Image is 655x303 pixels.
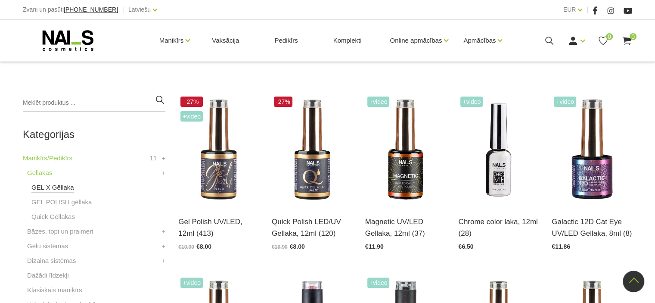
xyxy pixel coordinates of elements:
h2: Kategorijas [23,129,165,140]
a: + [162,168,166,178]
span: €6.50 [458,243,473,250]
a: Vaksācija [205,20,246,61]
span: €11.86 [552,243,570,250]
a: Bāzes, topi un praimeri [27,226,93,237]
span: -27% [274,97,292,107]
span: +Video [367,278,390,288]
a: Online apmācības [390,23,442,58]
a: Komplekti [326,20,369,61]
img: Ilgnoturīga gellaka, kas sastāv no metāla mikrodaļiņām, kuras īpaša magnēta ietekmē var pārvērst ... [365,94,446,205]
a: Latviešu [128,4,151,15]
a: Galactic 12D Cat Eye UV/LED Gellaka, 8ml (8) [552,216,632,239]
a: Dažādi līdzekļi [27,270,69,281]
a: Apmācības [463,23,496,58]
a: Manikīrs [159,23,184,58]
a: GEL X Gēllaka [31,182,74,193]
span: | [122,4,124,15]
span: +Video [180,111,203,122]
span: 0 [630,33,636,40]
span: +Video [460,97,483,107]
span: -27% [180,97,203,107]
a: Quick Gēllakas [31,212,75,222]
img: Ilgnoturīga, intensīvi pigmentēta gellaka. Viegli klājas, lieliski žūst, nesaraujas, neatkāpjas n... [178,94,259,205]
a: Gēllakas [27,168,52,178]
span: 0 [606,33,613,40]
span: €11.90 [365,243,384,250]
a: [PHONE_NUMBER] [64,6,118,13]
span: €8.00 [290,243,305,250]
a: Gēlu sistēmas [27,241,68,251]
a: + [162,226,166,237]
img: Ātri, ērti un vienkārši!Intensīvi pigmentēta gellaka, kas perfekti klājas arī vienā slānī, tādā v... [272,94,352,205]
a: Gel Polish UV/LED, 12ml (413) [178,216,259,239]
a: Manikīrs/Pedikīrs [23,153,72,163]
span: | [587,4,588,15]
span: €10.90 [272,244,288,250]
a: + [162,153,166,163]
a: EUR [563,4,576,15]
div: Zvani un pasūti [23,4,118,15]
a: Pedikīrs [267,20,304,61]
span: €10.90 [178,244,194,250]
a: Klasiskais manikīrs [27,285,82,295]
img: Paredzēta hromēta jeb spoguļspīduma efekta veidošanai uz pilnas naga plātnes vai atsevišķiem diza... [458,94,539,205]
a: GEL POLISH gēllaka [31,197,92,207]
a: + [162,241,166,251]
span: +Video [554,97,576,107]
span: €8.00 [196,243,211,250]
a: Magnetic UV/LED Gellaka, 12ml (37) [365,216,446,239]
span: +Video [180,278,203,288]
span: +Video [367,97,390,107]
a: 0 [621,35,632,46]
a: 0 [598,35,608,46]
a: Quick Polish LED/UV Gellaka, 12ml (120) [272,216,352,239]
a: + [162,256,166,266]
a: Chrome color laka, 12ml (28) [458,216,539,239]
span: 11 [150,153,157,163]
img: Daudzdimensionāla magnētiskā gellaka, kas satur smalkas, atstarojošas hroma daļiņas. Ar īpaša mag... [552,94,632,205]
a: Dizaina sistēmas [27,256,76,266]
input: Meklēt produktus ... [23,94,165,112]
